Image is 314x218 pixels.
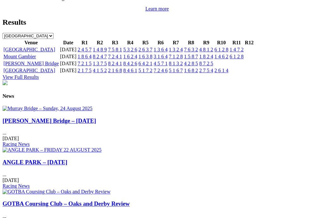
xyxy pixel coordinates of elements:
a: 8 4 2 6 [123,61,137,66]
a: View Full Results [3,74,39,80]
div: ... [3,159,311,189]
a: 1 3 2 4 [169,47,183,52]
div: ... [3,117,311,147]
a: 7 2 1 5 [78,61,91,66]
th: R3 [108,40,122,46]
a: 2 4 5 7 [78,47,91,52]
a: 5 3 2 6 [123,47,137,52]
a: [GEOGRAPHIC_DATA] [3,68,55,73]
a: 5 1 6 7 [169,68,183,73]
a: [PERSON_NAME] Bridge – [DATE] [3,117,96,124]
a: 7 1 2 8 [169,54,183,59]
td: [DATE] [60,53,77,60]
th: R8 [184,40,198,46]
a: 1 8 6 4 [78,54,91,59]
th: R2 [92,40,107,46]
img: ANGLE PARK – FRIDAY 22 AUGUST 2025 [3,147,102,153]
a: 1 3 6 4 [154,47,167,52]
img: chasers_homepage.jpg [3,80,8,85]
a: 4 8 1 2 [199,47,213,52]
a: 2 6 1 4 [214,68,228,73]
th: R5 [138,40,153,46]
a: 8 2 4 7 [93,54,107,59]
a: 2 1 6 8 [108,68,122,73]
a: GOTBA Coursing Club – Oaks and Derby Review [3,200,130,207]
img: Murray Bridge – Sunday, 24 August 2025 [3,106,92,111]
a: 2 7 5 4 [199,68,213,73]
a: 8 4 6 1 [123,68,137,73]
a: 7 2 4 6 [154,68,167,73]
th: R12 [244,40,254,46]
img: GOTBA Coursing Club – Oaks and Derby Review [3,189,110,195]
th: R7 [168,40,183,46]
a: 6 1 2 8 [214,47,228,52]
td: [DATE] [60,67,77,74]
a: 4 5 7 1 [154,61,167,66]
a: [GEOGRAPHIC_DATA] [3,47,55,52]
th: R4 [123,40,137,46]
a: 4 1 5 2 [93,68,107,73]
a: 1 4 6 2 [214,54,228,59]
th: R11 [229,40,244,46]
a: 2 6 3 7 [138,47,152,52]
a: 7 6 3 2 [184,47,198,52]
td: [DATE] [60,47,77,53]
th: R6 [153,40,168,46]
h2: Results [3,18,311,27]
h4: News [3,93,311,99]
a: 8 7 2 5 [199,61,213,66]
th: Date [60,40,77,46]
a: 6 1 2 8 [229,54,243,59]
a: 8 2 4 1 [108,61,122,66]
a: 6 4 2 1 [138,61,152,66]
a: 7 5 8 1 [108,47,122,52]
a: 1 3 7 5 [93,61,107,66]
th: Venue [3,40,59,46]
a: Mount Gambier [3,54,36,59]
a: ANGLE PARK – [DATE] [3,159,67,165]
a: 5 1 7 2 [138,68,152,73]
a: [PERSON_NAME] Bridge [3,61,59,66]
a: Racing News [3,183,30,189]
a: 1 6 2 4 [123,54,137,59]
th: R9 [199,40,213,46]
a: 1 6 3 8 [138,54,152,59]
th: R1 [77,40,92,46]
a: 7 2 4 1 [108,54,122,59]
span: [DATE] [3,178,19,183]
span: [DATE] [3,136,19,141]
a: Learn more [145,6,169,11]
th: R10 [214,40,229,46]
a: Racing News [3,141,30,147]
a: 4 2 8 5 [184,61,198,66]
a: 1 4 7 2 [229,47,243,52]
a: 8 1 3 2 [169,61,183,66]
a: 1 5 8 7 [184,54,198,59]
a: 3 1 6 4 [154,54,167,59]
a: 2 1 7 5 [78,68,91,73]
a: 1 4 8 9 [93,47,107,52]
td: [DATE] [60,60,77,67]
a: 1 6 8 2 [184,68,198,73]
a: 1 8 2 4 [199,54,213,59]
